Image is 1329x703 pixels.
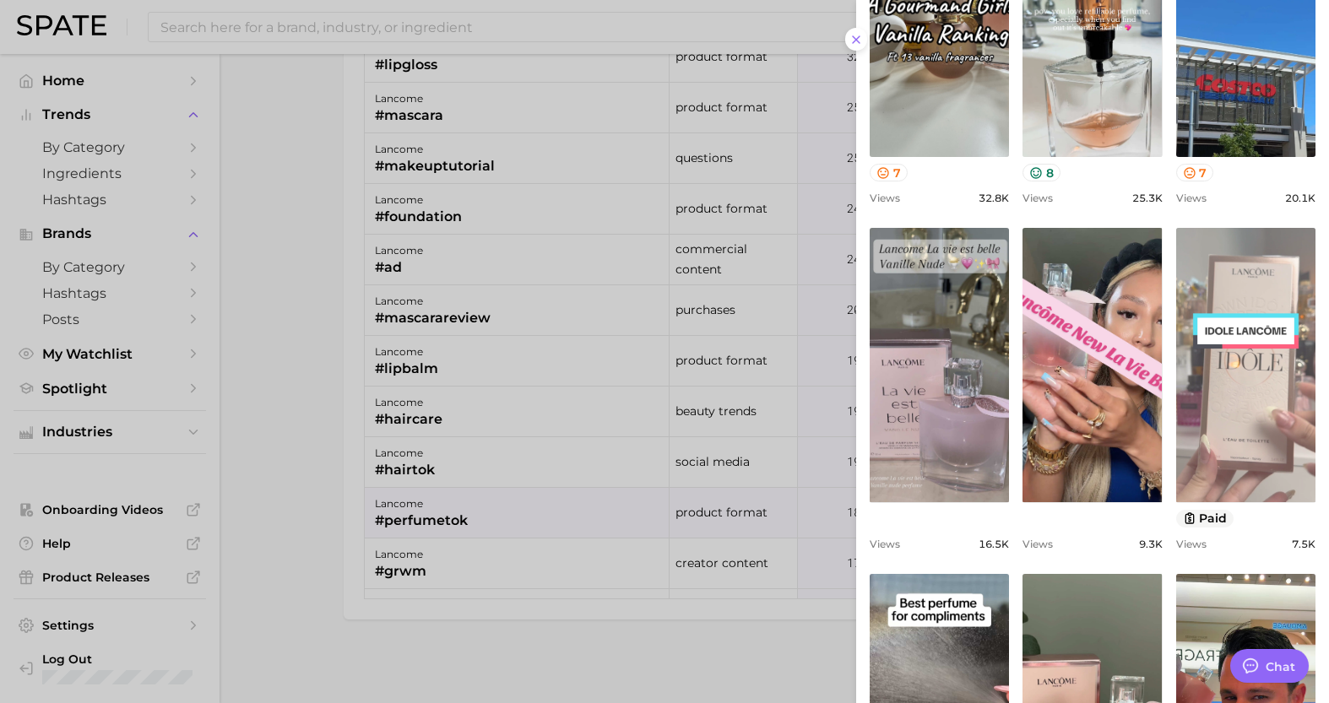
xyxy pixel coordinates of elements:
[1176,164,1214,181] button: 7
[870,538,900,550] span: Views
[1132,192,1163,204] span: 25.3k
[1292,538,1315,550] span: 7.5k
[1285,192,1315,204] span: 20.1k
[979,538,1009,550] span: 16.5k
[1176,192,1207,204] span: Views
[1023,164,1060,181] button: 8
[1023,192,1053,204] span: Views
[870,192,900,204] span: Views
[1176,510,1234,527] button: paid
[1023,538,1053,550] span: Views
[979,192,1009,204] span: 32.8k
[870,164,908,181] button: 7
[1139,538,1163,550] span: 9.3k
[1176,538,1207,550] span: Views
